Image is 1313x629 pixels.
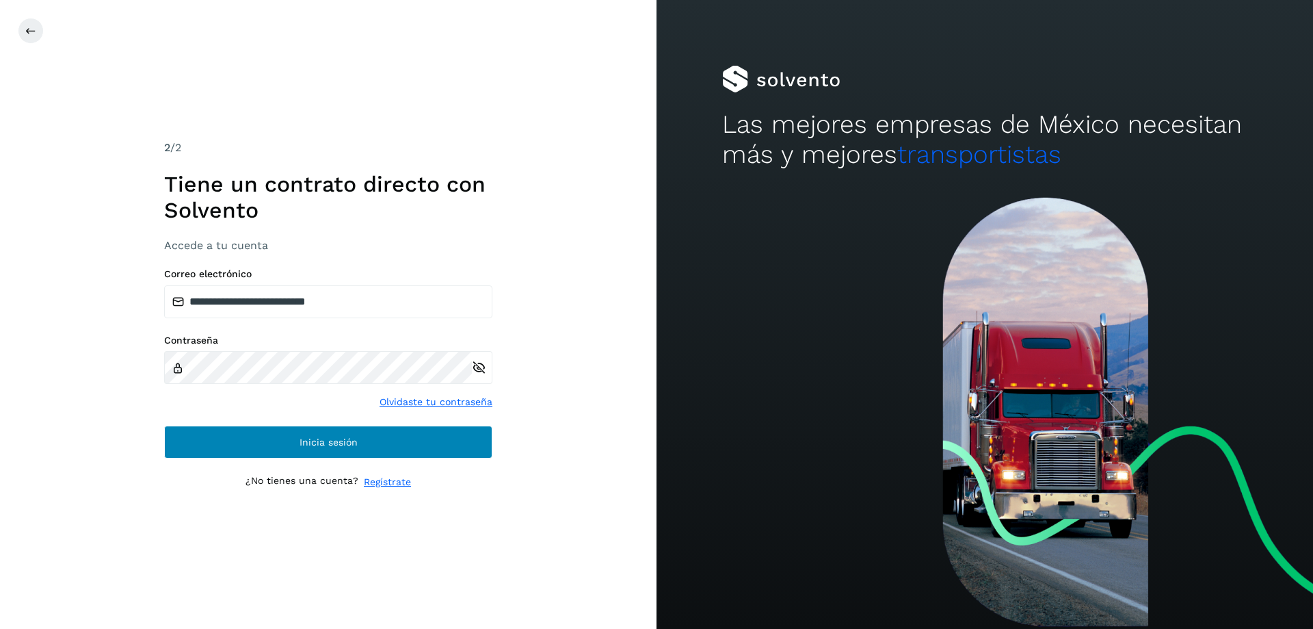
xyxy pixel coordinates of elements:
[380,395,492,409] a: Olvidaste tu contraseña
[164,171,492,224] h1: Tiene un contrato directo con Solvento
[164,268,492,280] label: Correo electrónico
[246,475,358,489] p: ¿No tienes una cuenta?
[164,141,170,154] span: 2
[364,475,411,489] a: Regístrate
[164,239,492,252] h3: Accede a tu cuenta
[164,335,492,346] label: Contraseña
[300,437,358,447] span: Inicia sesión
[164,426,492,459] button: Inicia sesión
[164,140,492,156] div: /2
[722,110,1247,170] h2: Las mejores empresas de México necesitan más y mejores
[897,140,1061,169] span: transportistas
